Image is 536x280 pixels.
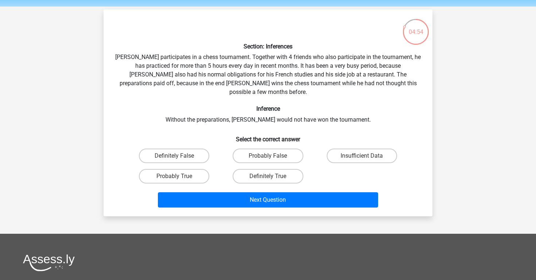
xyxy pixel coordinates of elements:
[233,149,303,163] label: Probably False
[233,169,303,184] label: Definitely True
[327,149,397,163] label: Insufficient Data
[402,18,430,36] div: 04:54
[23,254,75,271] img: Assessly logo
[106,15,430,210] div: [PERSON_NAME] participates in a chess tournament. Together with 4 friends who also participate in...
[115,43,421,50] h6: Section: Inferences
[139,169,209,184] label: Probably True
[158,192,378,208] button: Next Question
[115,130,421,143] h6: Select the correct answer
[115,105,421,112] h6: Inference
[139,149,209,163] label: Definitely False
